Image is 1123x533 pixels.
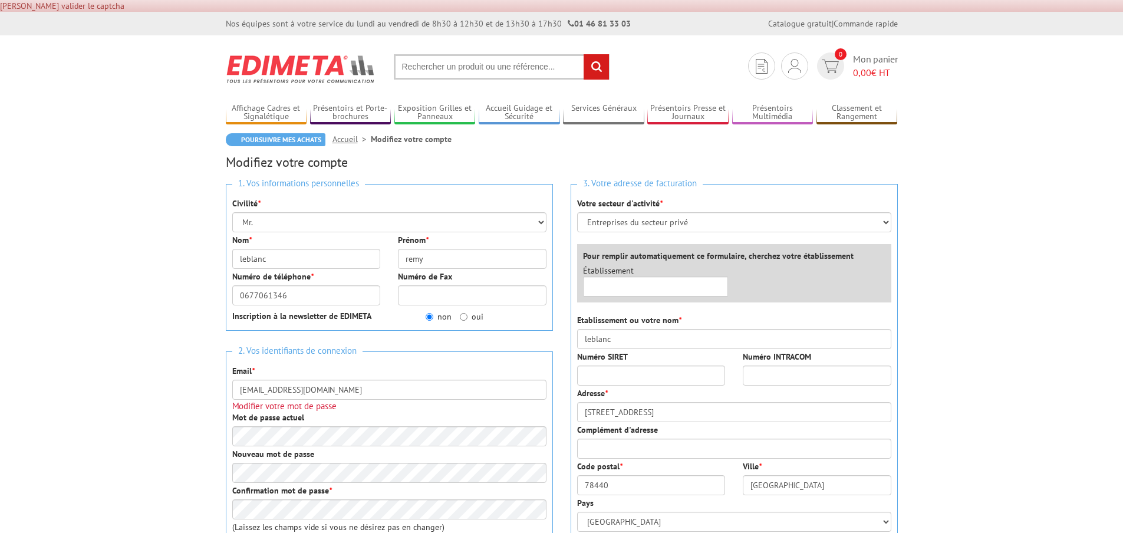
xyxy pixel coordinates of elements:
[394,103,476,123] a: Exposition Grilles et Panneaux
[232,198,261,209] label: Civilité
[853,52,898,80] span: Mon panier
[568,18,631,29] strong: 01 46 81 33 03
[226,18,631,29] div: Nos équipes sont à votre service du lundi au vendredi de 8h30 à 12h30 et de 13h30 à 17h30
[563,103,644,123] a: Services Généraux
[577,497,594,509] label: Pays
[479,103,560,123] a: Accueil Guidage et Sécurité
[647,103,729,123] a: Présentoirs Presse et Journaux
[232,400,337,412] span: Modifier votre mot de passe
[460,313,467,321] input: oui
[732,103,814,123] a: Présentoirs Multimédia
[226,47,376,91] img: Edimeta
[232,521,546,533] p: (Laissez les champs vide si vous ne désirez pas en changer)
[310,103,391,123] a: Présentoirs et Porte-brochures
[232,176,365,192] span: 1. Vos informations personnelles
[834,18,898,29] a: Commande rapide
[577,314,681,326] label: Etablissement ou votre nom
[232,271,314,282] label: Numéro de téléphone
[583,250,854,262] label: Pour remplir automatiquement ce formulaire, cherchez votre établissement
[822,60,839,73] img: devis rapide
[577,424,658,436] label: Complément d'adresse
[853,67,871,78] span: 0,00
[398,271,452,282] label: Numéro de Fax
[232,311,371,321] strong: Inscription à la newsletter de EDIMETA
[574,265,737,297] div: Établissement
[394,54,610,80] input: Rechercher un produit ou une référence...
[426,313,433,321] input: non
[814,52,898,80] a: devis rapide 0 Mon panier 0,00€ HT
[232,234,252,246] label: Nom
[332,134,371,144] a: Accueil
[853,66,898,80] span: € HT
[460,311,483,323] label: oui
[788,59,801,73] img: devis rapide
[743,351,811,363] label: Numéro INTRACOM
[768,18,832,29] a: Catalogue gratuit
[232,412,304,423] label: Mot de passe actuel
[426,311,452,323] label: non
[371,133,452,145] li: Modifiez votre compte
[577,176,703,192] span: 3. Votre adresse de facturation
[232,365,255,377] label: Email
[226,103,307,123] a: Affichage Cadres et Signalétique
[577,460,623,472] label: Code postal
[584,54,609,80] input: rechercher
[398,234,429,246] label: Prénom
[577,351,628,363] label: Numéro SIRET
[226,133,325,146] a: Poursuivre mes achats
[232,343,363,359] span: 2. Vos identifiants de connexion
[835,48,847,60] span: 0
[577,387,608,399] label: Adresse
[232,485,332,496] label: Confirmation mot de passe
[577,198,663,209] label: Votre secteur d'activité
[232,448,314,460] label: Nouveau mot de passe
[743,460,762,472] label: Ville
[768,18,898,29] div: |
[816,103,898,123] a: Classement et Rangement
[756,59,768,74] img: devis rapide
[226,155,898,169] h2: Modifiez votre compte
